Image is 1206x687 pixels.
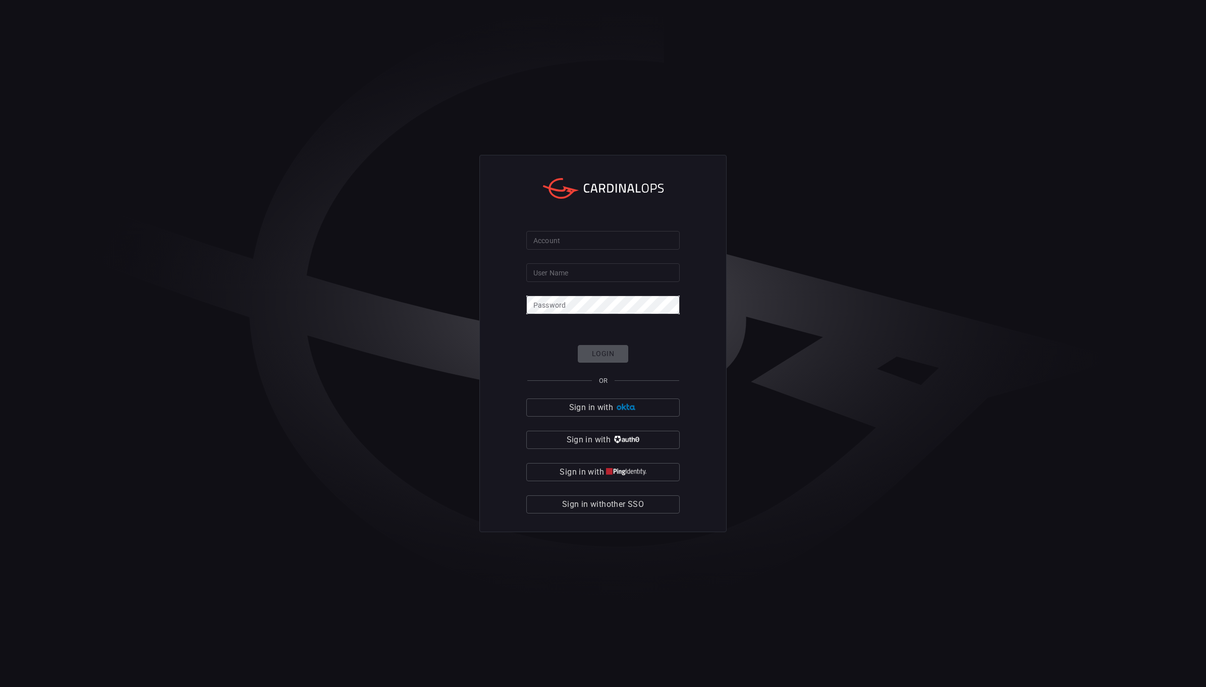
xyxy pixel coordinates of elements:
[569,400,613,415] span: Sign in with
[526,495,680,513] button: Sign in withother SSO
[613,436,639,443] img: vP8Hhh4KuCH8AavWKdZY7RZgAAAAASUVORK5CYII=
[615,404,637,411] img: Ad5vKXme8s1CQAAAABJRU5ErkJggg==
[526,263,680,282] input: Type your user name
[526,231,680,250] input: Type your account
[567,433,611,447] span: Sign in with
[562,497,644,511] span: Sign in with other SSO
[606,468,646,476] img: quu4iresuhQAAAABJRU5ErkJggg==
[526,463,680,481] button: Sign in with
[560,465,604,479] span: Sign in with
[526,431,680,449] button: Sign in with
[599,377,608,384] span: OR
[526,398,680,417] button: Sign in with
